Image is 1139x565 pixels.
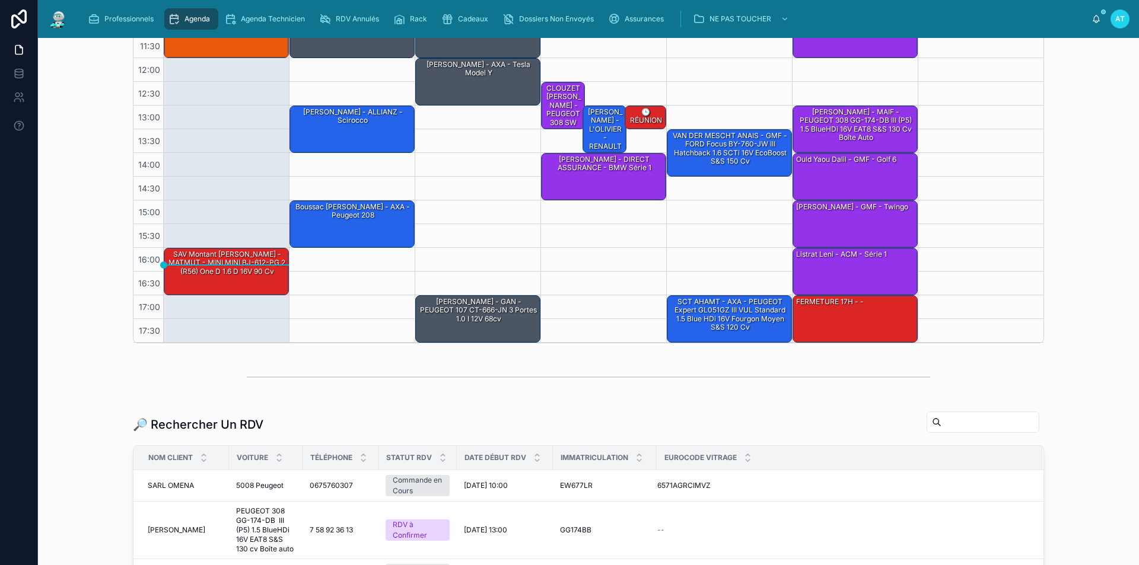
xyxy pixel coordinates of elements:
[438,8,497,30] a: Cadeaux
[386,519,450,541] a: RDV à Confirmer
[793,248,917,295] div: Listrat Leni - ACM - Série 1
[47,9,69,28] img: App logo
[560,525,650,535] a: GG174BB
[135,136,163,146] span: 13:30
[310,525,353,535] span: 7 58 92 36 13
[583,106,626,152] div: [PERSON_NAME] - L'OLIVIER - RENAULT Clio EZ-015-YJ IV 5 Portes Phase 2 1.5 dCi FAP Energy eco2 S&...
[236,481,284,490] span: 5008 Peugeot
[793,154,917,200] div: ould yaou dalil - GMF - golf 6
[418,296,539,324] div: [PERSON_NAME] - GAN - PEUGEOT 107 CT-666-JN 3 Portes 1.0 i 12V 68cv
[136,325,163,336] span: 17:30
[135,112,163,122] span: 13:00
[148,453,193,462] span: Nom Client
[135,183,163,193] span: 14:30
[292,202,413,221] div: Boussac [PERSON_NAME] - AXA - Peugeot 208
[667,130,791,176] div: VAN DER MESCHT ANAIS - GMF - FORD Focus BY-760-JW III Hatchback 1.6 SCTi 16V EcoBoost S&S 150 cv
[386,453,432,462] span: Statut RDV
[386,475,450,496] a: Commande en Cours
[310,481,371,490] a: 0675760307
[464,525,546,535] a: [DATE] 13:00
[136,207,163,217] span: 15:00
[236,481,295,490] a: 5008 Peugeot
[1115,14,1125,24] span: AT
[148,481,194,490] span: SARL OMENA
[795,249,888,260] div: Listrat Leni - ACM - Série 1
[316,8,387,30] a: RDV Annulés
[310,525,371,535] a: 7 58 92 36 13
[458,14,488,24] span: Cadeaux
[793,106,917,152] div: [PERSON_NAME] - MAIF - PEUGEOT 308 GG-174-DB III (P5) 1.5 BlueHDi 16V EAT8 S&S 130 cv Boîte auto
[667,296,791,342] div: SCT AHAMT - AXA - PEUGEOT Expert GL051GZ III VUL Standard 1.5 Blue HDi 16V Fourgon moyen S&S 120 cv
[627,107,665,135] div: 🕒 RÉUNION - -
[310,453,352,462] span: Téléphone
[542,154,666,200] div: [PERSON_NAME] - DIRECT ASSURANCE - BMW série 1
[543,83,584,128] div: CLOUZET [PERSON_NAME] - PEUGEOT 308 SW
[657,525,664,535] span: --
[605,8,672,30] a: Assurances
[418,59,539,79] div: [PERSON_NAME] - AXA - Tesla model y
[657,525,1028,535] a: --
[657,481,711,490] span: 6571AGRCIMVZ
[292,107,413,126] div: [PERSON_NAME] - ALLIANZ - Scirocco
[710,14,771,24] span: NE PAS TOUCHER
[136,302,163,312] span: 17:00
[795,296,865,307] div: FERMETURE 17H - -
[290,106,414,152] div: [PERSON_NAME] - ALLIANZ - Scirocco
[669,296,791,333] div: SCT AHAMT - AXA - PEUGEOT Expert GL051GZ III VUL Standard 1.5 Blue HDi 16V Fourgon moyen S&S 120 cv
[148,525,222,535] a: [PERSON_NAME]
[795,107,917,143] div: [PERSON_NAME] - MAIF - PEUGEOT 308 GG-174-DB III (P5) 1.5 BlueHDi 16V EAT8 S&S 130 cv Boîte auto
[236,506,295,554] a: PEUGEOT 308 GG-174-DB III (P5) 1.5 BlueHDi 16V EAT8 S&S 130 cv Boîte auto
[793,201,917,247] div: [PERSON_NAME] - GMF - twingo
[336,14,379,24] span: RDV Annulés
[664,453,737,462] span: Eurocode Vitrage
[464,525,507,535] span: [DATE] 13:00
[135,278,163,288] span: 16:30
[795,154,898,165] div: ould yaou dalil - GMF - golf 6
[310,481,353,490] span: 0675760307
[290,201,414,247] div: Boussac [PERSON_NAME] - AXA - Peugeot 208
[135,254,163,264] span: 16:00
[585,107,625,220] div: [PERSON_NAME] - L'OLIVIER - RENAULT Clio EZ-015-YJ IV 5 Portes Phase 2 1.5 dCi FAP Energy eco2 S&...
[464,481,508,490] span: [DATE] 10:00
[166,249,288,277] div: SAV montant [PERSON_NAME] - MATMUT - MINI MINI BJ-612-PG 2 (R56) One D 1.6 D 16V 90 cv
[135,88,163,98] span: 12:30
[148,525,205,535] span: [PERSON_NAME]
[625,106,666,129] div: 🕒 RÉUNION - -
[164,248,288,295] div: SAV montant [PERSON_NAME] - MATMUT - MINI MINI BJ-612-PG 2 (R56) One D 1.6 D 16V 90 cv
[561,453,628,462] span: Immatriculation
[137,41,163,51] span: 11:30
[669,130,791,167] div: VAN DER MESCHT ANAIS - GMF - FORD Focus BY-760-JW III Hatchback 1.6 SCTi 16V EcoBoost S&S 150 cv
[393,475,443,496] div: Commande en Cours
[793,296,917,342] div: FERMETURE 17H - -
[135,159,163,170] span: 14:00
[390,8,435,30] a: Rack
[241,14,305,24] span: Agenda Technicien
[133,416,263,433] h1: 🔎 Rechercher Un RDV
[560,481,593,490] span: EW677LR
[657,481,1028,490] a: 6571AGRCIMVZ
[560,525,591,535] span: GG174BB
[519,14,594,24] span: Dossiers Non Envoyés
[78,6,1092,32] div: scrollable content
[184,14,210,24] span: Agenda
[221,8,313,30] a: Agenda Technicien
[499,8,602,30] a: Dossiers Non Envoyés
[84,8,162,30] a: Professionnels
[237,453,268,462] span: Voiture
[416,296,540,342] div: [PERSON_NAME] - GAN - PEUGEOT 107 CT-666-JN 3 Portes 1.0 i 12V 68cv
[625,14,664,24] span: Assurances
[164,8,218,30] a: Agenda
[689,8,795,30] a: NE PAS TOUCHER
[795,202,909,212] div: [PERSON_NAME] - GMF - twingo
[560,481,650,490] a: EW677LR
[104,14,154,24] span: Professionnels
[464,481,546,490] a: [DATE] 10:00
[416,59,540,105] div: [PERSON_NAME] - AXA - Tesla model y
[543,154,665,174] div: [PERSON_NAME] - DIRECT ASSURANCE - BMW série 1
[393,519,443,541] div: RDV à Confirmer
[410,14,427,24] span: Rack
[542,82,584,129] div: CLOUZET [PERSON_NAME] - PEUGEOT 308 SW
[136,231,163,241] span: 15:30
[148,481,222,490] a: SARL OMENA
